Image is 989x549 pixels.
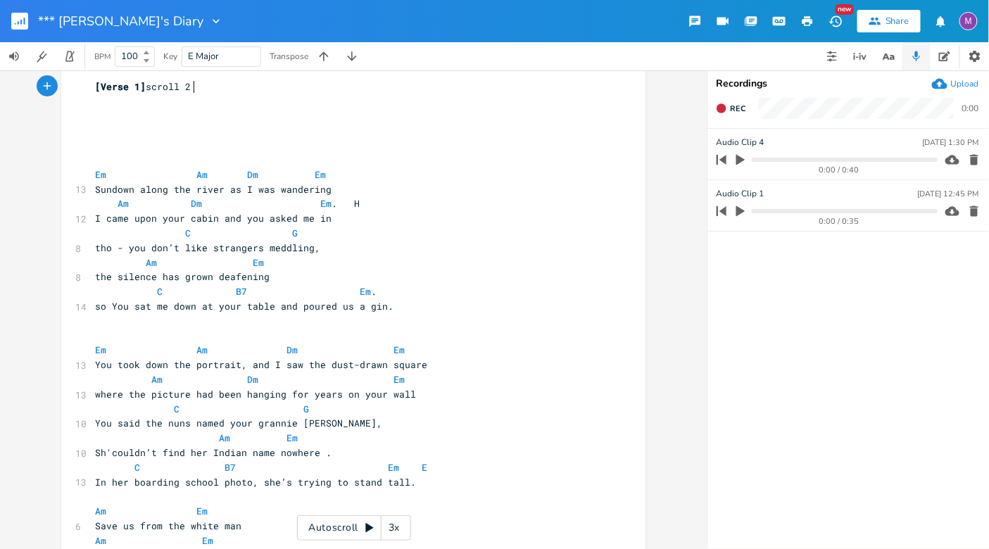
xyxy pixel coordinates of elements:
span: [Verse 1] [95,80,146,93]
span: B7 [225,461,236,474]
span: Dm [191,197,202,210]
span: Audio Clip 1 [716,187,764,201]
div: [DATE] 1:30 PM [923,139,979,146]
div: Autoscroll [297,515,411,541]
span: G [303,403,309,415]
span: Am [95,505,106,517]
button: Share [857,10,921,32]
span: You said the nuns named your grannie [PERSON_NAME], [95,417,382,429]
span: Am [196,343,208,356]
span: Dm [247,373,258,386]
div: Key [163,52,177,61]
span: E [422,461,427,474]
div: 0:00 / 0:40 [741,166,938,174]
span: tho - you don’t like strangers meddling, [95,241,320,254]
span: Em [196,505,208,517]
span: Em [360,285,371,298]
div: Share [886,15,909,27]
span: Am [151,373,163,386]
span: Dm [247,168,258,181]
span: . [95,285,377,298]
div: Upload [951,78,979,89]
span: so You sat me down at your table and poured us a gin. [95,300,393,313]
span: Em [95,168,106,181]
span: Em [202,534,213,547]
span: C [134,461,140,474]
span: Am [95,534,106,547]
span: Am [196,168,208,181]
div: Recordings [716,79,981,89]
span: Em [253,256,264,269]
div: melindameshad [959,12,978,30]
span: Audio Clip 4 [716,136,764,149]
div: Transpose [270,52,308,61]
span: B7 [236,285,247,298]
span: E Major [188,50,219,63]
span: Am [146,256,157,269]
span: Save us from the white man [95,519,241,532]
div: 3x [382,515,407,541]
button: New [821,8,850,34]
span: Em [315,168,326,181]
span: C [157,285,163,298]
span: Am [118,197,129,210]
div: 0:00 [962,104,979,113]
span: Sundown along the river as I was wandering [95,183,332,196]
span: the silence has grown deafening [95,270,270,283]
span: Dm [286,343,298,356]
div: BPM [94,53,111,61]
span: . H [95,197,360,210]
div: New [836,4,854,15]
span: where the picture had been hanging for years on your wall [95,388,416,400]
div: 0:00 / 0:35 [741,217,938,225]
span: In her boarding school photo, she’s trying to stand tall. [95,476,416,488]
span: You took down the portrait, and I saw the dust-drawn square [95,358,427,371]
span: Em [388,461,399,474]
span: Em [320,197,332,210]
span: Am [219,431,230,444]
span: C [174,403,179,415]
span: I came upon your cabin and you asked me in [95,212,332,225]
button: Rec [710,97,751,120]
span: G [292,227,298,239]
button: Upload [932,76,979,91]
span: Sh'couldn’t find her Indian name nowhere . [95,446,332,459]
span: *** [PERSON_NAME]'s Diary [38,15,203,27]
span: scroll 2 [95,80,191,93]
span: Em [95,343,106,356]
button: M [959,5,978,37]
span: Rec [730,103,745,114]
span: Em [393,373,405,386]
div: [DATE] 12:45 PM [918,190,979,198]
span: Em [286,431,298,444]
span: Em [393,343,405,356]
span: C [185,227,191,239]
